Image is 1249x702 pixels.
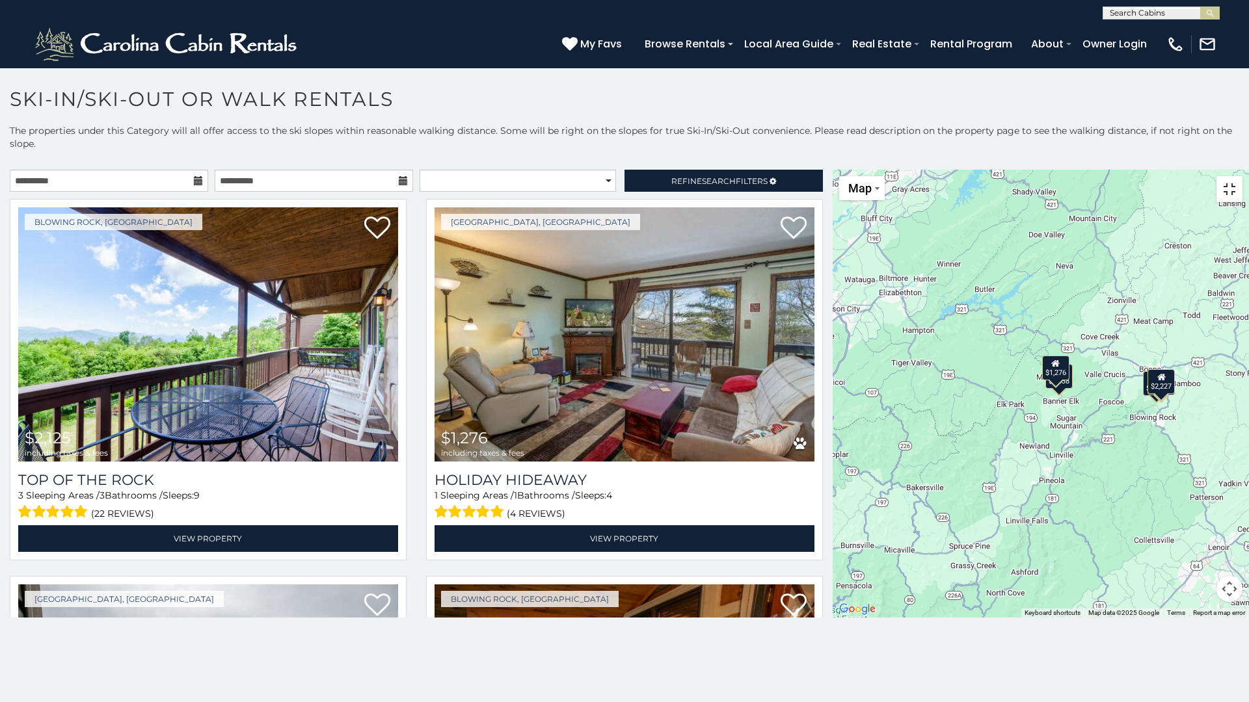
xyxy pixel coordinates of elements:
[441,591,619,607] a: Blowing Rock, [GEOGRAPHIC_DATA]
[18,207,398,461] img: Top Of The Rock
[1045,363,1073,388] div: $2,338
[18,207,398,461] a: Top Of The Rock $2,125 including taxes & fees
[606,489,612,501] span: 4
[836,601,879,617] img: Google
[435,525,814,552] a: View Property
[25,214,202,230] a: Blowing Rock, [GEOGRAPHIC_DATA]
[702,176,736,186] span: Search
[33,25,302,64] img: White-1-2.png
[1025,608,1081,617] button: Keyboard shortcuts
[1167,609,1185,616] a: Terms (opens in new tab)
[507,505,565,522] span: (4 reviews)
[364,592,390,619] a: Add to favorites
[624,170,823,192] a: RefineSearchFilters
[836,601,879,617] a: Open this area in Google Maps (opens a new window)
[514,489,517,501] span: 1
[638,32,732,55] a: Browse Rentals
[671,176,768,186] span: Refine Filters
[18,489,398,522] div: Sleeping Areas / Bathrooms / Sleeps:
[435,489,814,522] div: Sleeping Areas / Bathrooms / Sleeps:
[848,181,872,195] span: Map
[364,215,390,242] a: Add to favorites
[1166,35,1185,53] img: phone-regular-white.png
[435,207,814,461] a: Holiday Hideaway $1,276 including taxes & fees
[1198,35,1216,53] img: mail-regular-white.png
[1025,32,1070,55] a: About
[1216,176,1242,202] button: Toggle fullscreen view
[781,592,807,619] a: Add to favorites
[562,36,625,53] a: My Favs
[781,215,807,242] a: Add to favorites
[1076,32,1153,55] a: Owner Login
[435,207,814,461] img: Holiday Hideaway
[1042,356,1069,380] div: $1,276
[441,214,640,230] a: [GEOGRAPHIC_DATA], [GEOGRAPHIC_DATA]
[580,36,622,52] span: My Favs
[441,448,524,457] span: including taxes & fees
[846,32,918,55] a: Real Estate
[25,591,224,607] a: [GEOGRAPHIC_DATA], [GEOGRAPHIC_DATA]
[738,32,840,55] a: Local Area Guide
[1088,609,1159,616] span: Map data ©2025 Google
[1143,371,1170,396] div: $2,125
[25,428,71,447] span: $2,125
[924,32,1019,55] a: Rental Program
[194,489,200,501] span: 9
[1148,369,1175,394] div: $2,227
[18,525,398,552] a: View Property
[435,489,438,501] span: 1
[441,428,488,447] span: $1,276
[1216,576,1242,602] button: Map camera controls
[18,489,23,501] span: 3
[25,448,108,457] span: including taxes & fees
[839,176,885,200] button: Change map style
[1193,609,1245,616] a: Report a map error
[18,471,398,489] a: Top Of The Rock
[100,489,105,501] span: 3
[1148,370,1175,395] div: $2,349
[435,471,814,489] a: Holiday Hideaway
[91,505,154,522] span: (22 reviews)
